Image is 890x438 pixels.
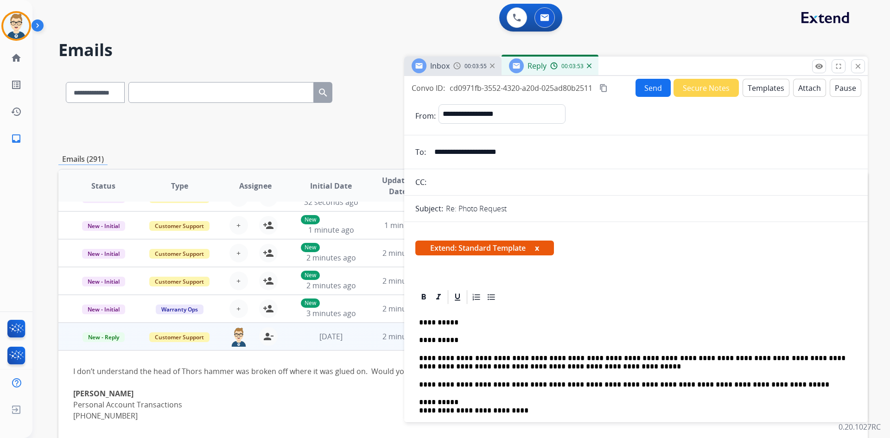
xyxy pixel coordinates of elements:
[430,61,450,71] span: Inbox
[599,84,608,92] mat-icon: content_copy
[11,52,22,63] mat-icon: home
[830,79,861,97] button: Pause
[171,180,188,191] span: Type
[263,248,274,259] mat-icon: person_add
[91,180,115,191] span: Status
[263,303,274,314] mat-icon: person_add
[263,220,274,231] mat-icon: person_add
[854,62,862,70] mat-icon: close
[239,180,272,191] span: Assignee
[229,244,248,262] button: +
[236,220,241,231] span: +
[306,308,356,318] span: 3 minutes ago
[451,290,464,304] div: Underline
[229,216,248,235] button: +
[149,249,210,259] span: Customer Support
[384,220,430,230] span: 1 minute ago
[301,215,320,224] p: New
[382,276,432,286] span: 2 minutes ago
[318,87,329,98] mat-icon: search
[432,290,445,304] div: Italic
[484,290,498,304] div: Bullet List
[82,249,125,259] span: New - Initial
[301,243,320,252] p: New
[815,62,823,70] mat-icon: remove_red_eye
[308,225,354,235] span: 1 minute ago
[236,248,241,259] span: +
[415,203,443,214] p: Subject:
[415,241,554,255] span: Extend: Standard Template
[464,63,487,70] span: 00:03:55
[73,399,701,410] div: Personal Account Transactions
[58,153,108,165] p: Emails (291)
[83,332,125,342] span: New - Reply
[82,221,125,231] span: New - Initial
[417,290,431,304] div: Bold
[412,83,445,94] p: Convo ID:
[450,83,592,93] span: cd0971fb-3552-4320-a20d-025ad80b2511
[263,331,274,342] mat-icon: person_remove
[528,61,547,71] span: Reply
[236,275,241,286] span: +
[415,177,426,188] p: CC:
[11,106,22,117] mat-icon: history
[82,277,125,286] span: New - Initial
[382,248,432,258] span: 2 minutes ago
[301,271,320,280] p: New
[561,63,584,70] span: 00:03:53
[470,290,483,304] div: Ordered List
[263,275,274,286] mat-icon: person_add
[743,79,789,97] button: Templates
[382,331,432,342] span: 2 minutes ago
[82,305,125,314] span: New - Initial
[229,327,248,347] img: agent-avatar
[834,62,843,70] mat-icon: fullscreen
[229,299,248,318] button: +
[306,280,356,291] span: 2 minutes ago
[535,242,539,254] button: x
[236,303,241,314] span: +
[149,332,210,342] span: Customer Support
[304,197,358,207] span: 32 seconds ago
[73,410,701,421] div: [PHONE_NUMBER]
[3,13,29,39] img: avatar
[839,421,881,432] p: 0.20.1027RC
[11,133,22,144] mat-icon: inbox
[636,79,671,97] button: Send
[73,366,701,432] div: I don’t understand the head of Thors hammer was broken off where it was glued on. Would you mind ...
[11,79,22,90] mat-icon: list_alt
[58,41,868,59] h2: Emails
[382,304,432,314] span: 2 minutes ago
[149,277,210,286] span: Customer Support
[301,298,320,308] p: New
[415,110,436,121] p: From:
[793,79,826,97] button: Attach
[377,175,419,197] span: Updated Date
[674,79,739,97] button: Secure Notes
[73,388,133,399] b: [PERSON_NAME]
[229,272,248,290] button: +
[319,331,343,342] span: [DATE]
[310,180,352,191] span: Initial Date
[149,221,210,231] span: Customer Support
[306,253,356,263] span: 2 minutes ago
[156,305,203,314] span: Warranty Ops
[415,146,426,158] p: To:
[446,203,507,214] p: Re: Photo Request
